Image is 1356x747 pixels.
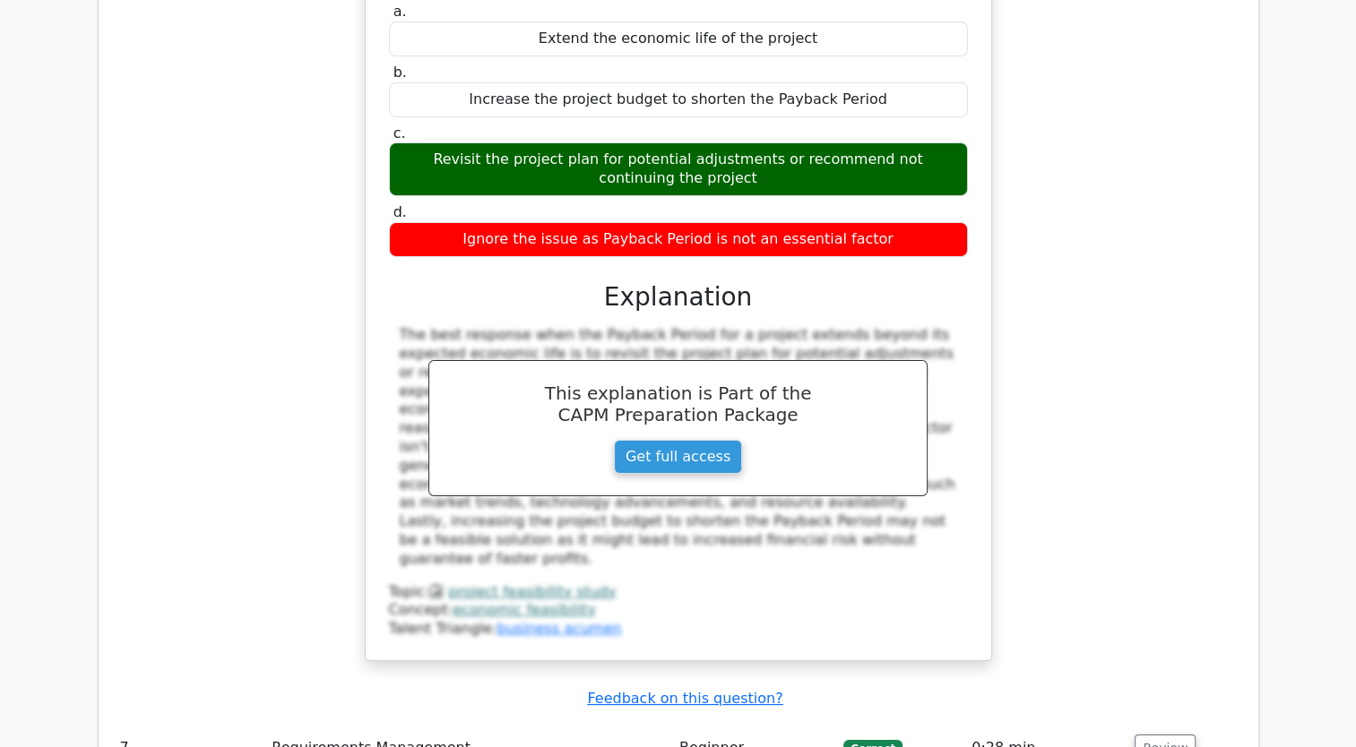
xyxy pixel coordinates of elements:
[393,203,407,220] span: d.
[393,64,407,81] span: b.
[389,82,968,117] div: Increase the project budget to shorten the Payback Period
[393,3,407,20] span: a.
[453,601,596,618] a: economic feasibility
[389,222,968,257] div: Ignore the issue as Payback Period is not an essential factor
[389,142,968,196] div: Revisit the project plan for potential adjustments or recommend not continuing the project
[400,282,957,313] h3: Explanation
[389,21,968,56] div: Extend the economic life of the project
[497,620,621,637] a: business acumen
[448,583,616,600] a: project feasibility study
[389,583,968,639] div: Talent Triangle:
[614,440,742,474] a: Get full access
[400,326,957,568] div: The best response when the Payback Period for a project extends beyond its expected economic life...
[389,601,968,620] div: Concept:
[587,690,782,707] a: Feedback on this question?
[389,583,968,602] div: Topic:
[393,124,406,142] span: c.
